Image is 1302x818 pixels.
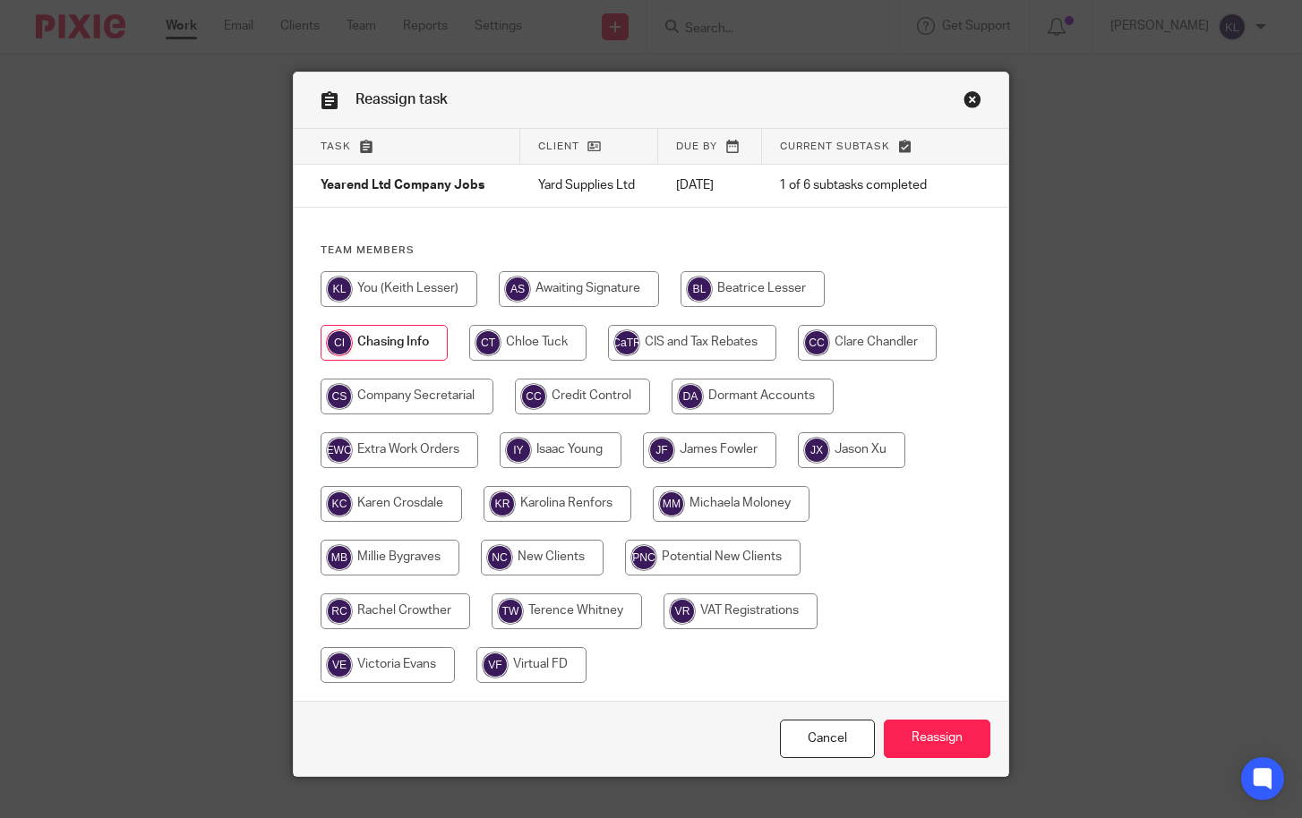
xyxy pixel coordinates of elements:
[355,92,448,107] span: Reassign task
[676,141,717,151] span: Due by
[538,176,640,194] p: Yard Supplies Ltd
[780,141,890,151] span: Current subtask
[761,165,952,208] td: 1 of 6 subtasks completed
[780,720,875,758] a: Close this dialog window
[321,180,484,192] span: Yearend Ltd Company Jobs
[321,141,351,151] span: Task
[321,243,981,258] h4: Team members
[538,141,579,151] span: Client
[884,720,990,758] input: Reassign
[676,176,743,194] p: [DATE]
[964,90,981,115] a: Close this dialog window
